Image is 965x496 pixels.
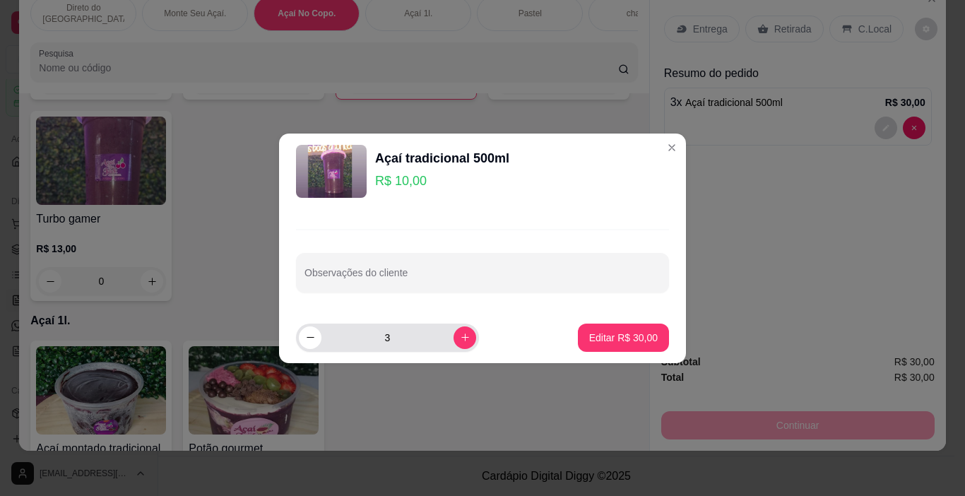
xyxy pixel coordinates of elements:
div: Açaí tradicional 500ml [375,148,509,168]
button: increase-product-quantity [454,326,476,349]
button: Close [661,136,683,159]
button: decrease-product-quantity [299,326,321,349]
input: Observações do cliente [304,271,661,285]
p: Editar R$ 30,00 [589,331,658,345]
p: R$ 10,00 [375,171,509,191]
img: product-image [296,145,367,198]
button: Editar R$ 30,00 [578,324,669,352]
